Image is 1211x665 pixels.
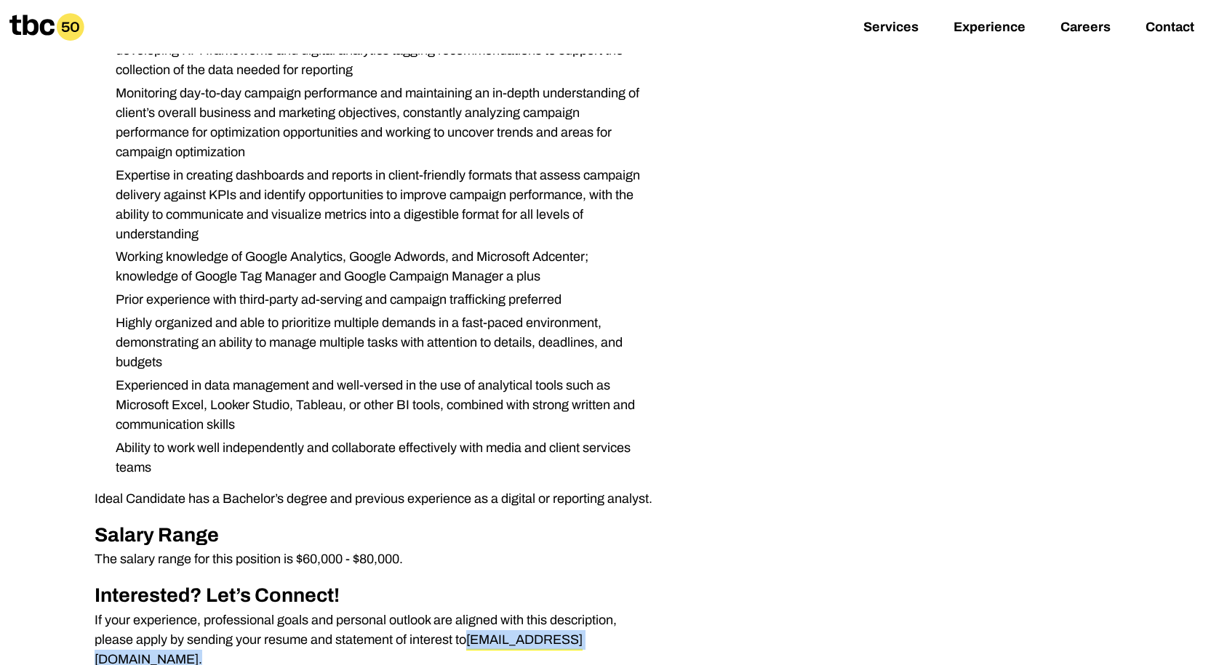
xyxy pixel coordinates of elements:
a: Contact [1146,20,1194,37]
p: Ideal Candidate has a Bachelor’s degree and previous experience as a digital or reporting analyst. [95,489,653,509]
li: Monitoring day-to-day campaign performance and maintaining an in-depth understanding of client’s ... [104,84,653,162]
li: Working knowledge of Google Analytics, Google Adwords, and Microsoft Adcenter; knowledge of Googl... [104,247,653,286]
a: Services [863,20,919,37]
a: Experience [954,20,1026,37]
a: Careers [1060,20,1111,37]
h2: Salary Range [95,520,653,550]
h2: Interested? Let’s Connect! [95,581,653,610]
li: Highly organized and able to prioritize multiple demands in a fast-paced environment, demonstrati... [104,313,653,372]
li: Ability to work well independently and collaborate effectively with media and client services teams [104,438,653,477]
li: Prior experience with third-party ad-serving and campaign trafficking preferred [104,290,653,310]
li: Expertise in creating dashboards and reports in client-friendly formats that assess campaign deli... [104,166,653,244]
p: The salary range for this position is $60,000 - $80,000. [95,549,653,569]
li: Experienced in data management and well-versed in the use of analytical tools such as Microsoft E... [104,376,653,435]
